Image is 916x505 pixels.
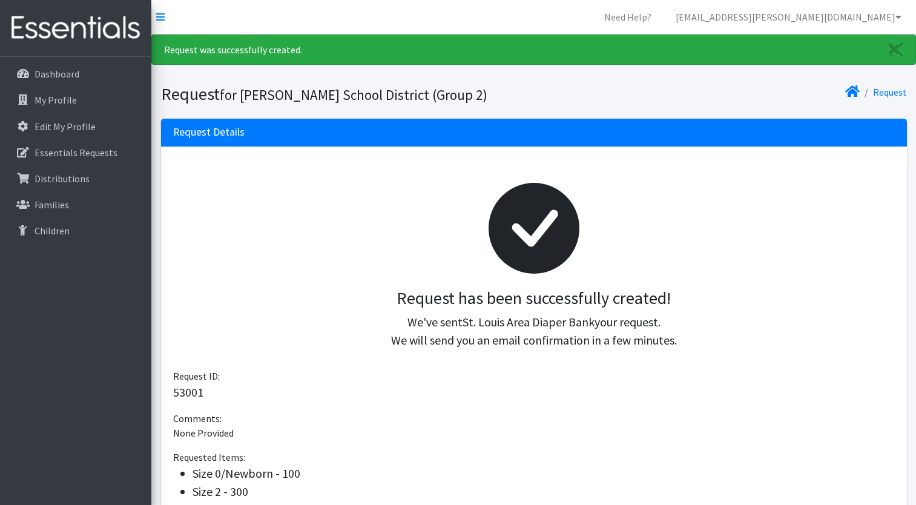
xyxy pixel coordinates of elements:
[5,219,147,243] a: Children
[35,68,79,80] p: Dashboard
[173,383,895,401] p: 53001
[5,167,147,191] a: Distributions
[5,62,147,86] a: Dashboard
[183,313,885,349] p: We've sent your request. We will send you an email confirmation in a few minutes.
[173,427,234,439] span: None Provided
[5,193,147,217] a: Families
[5,114,147,139] a: Edit My Profile
[193,483,895,501] li: Size 2 - 300
[5,8,147,48] img: HumanEssentials
[873,86,907,98] a: Request
[173,412,222,424] span: Comments:
[595,5,661,29] a: Need Help?
[35,173,90,185] p: Distributions
[35,199,69,211] p: Families
[161,84,530,105] h1: Request
[35,147,117,159] p: Essentials Requests
[35,120,96,133] p: Edit My Profile
[877,35,915,64] a: Close
[173,451,245,463] span: Requested Items:
[173,126,245,139] h3: Request Details
[666,5,911,29] a: [EMAIL_ADDRESS][PERSON_NAME][DOMAIN_NAME]
[193,464,895,483] li: Size 0/Newborn - 100
[173,370,220,382] span: Request ID:
[35,225,70,237] p: Children
[5,88,147,112] a: My Profile
[35,94,77,106] p: My Profile
[463,314,595,329] span: St. Louis Area Diaper Bank
[151,35,916,65] div: Request was successfully created.
[183,288,885,309] h3: Request has been successfully created!
[5,140,147,165] a: Essentials Requests
[220,86,487,104] small: for [PERSON_NAME] School District (Group 2)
